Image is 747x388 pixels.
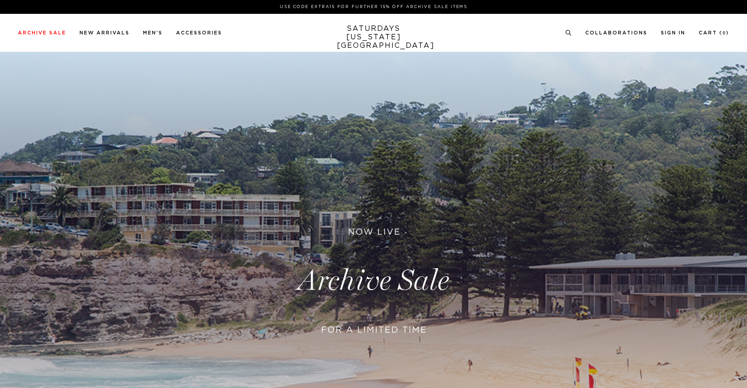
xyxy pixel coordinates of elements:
[80,30,130,35] a: New Arrivals
[661,30,685,35] a: Sign In
[21,4,726,10] p: Use Code EXTRA15 for Further 15% Off Archive Sale Items
[699,30,729,35] a: Cart (0)
[18,30,66,35] a: Archive Sale
[722,31,726,35] small: 0
[143,30,163,35] a: Men's
[337,25,411,50] a: SATURDAYS[US_STATE][GEOGRAPHIC_DATA]
[585,30,647,35] a: Collaborations
[176,30,222,35] a: Accessories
